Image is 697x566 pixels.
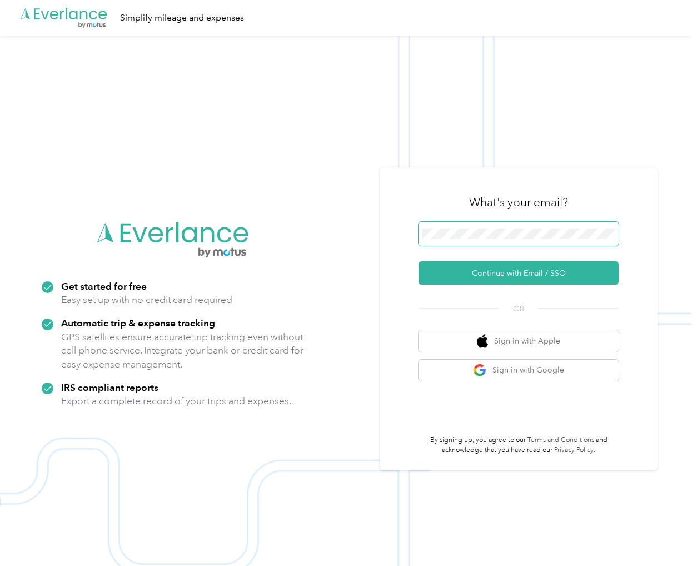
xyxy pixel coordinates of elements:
strong: Automatic trip & expense tracking [61,317,215,329]
h3: What's your email? [469,195,568,210]
p: GPS satellites ensure accurate trip tracking even without cell phone service. Integrate your bank... [61,330,304,371]
p: By signing up, you agree to our and acknowledge that you have read our . [419,435,619,455]
strong: IRS compliant reports [61,381,158,393]
button: Continue with Email / SSO [419,261,619,285]
span: OR [499,303,538,315]
img: google logo [473,364,487,378]
div: Simplify mileage and expenses [120,11,244,25]
strong: Get started for free [61,280,147,292]
p: Easy set up with no credit card required [61,293,232,307]
p: Export a complete record of your trips and expenses. [61,394,291,408]
button: google logoSign in with Google [419,360,619,381]
button: apple logoSign in with Apple [419,330,619,352]
a: Privacy Policy [554,446,594,454]
img: apple logo [477,334,488,348]
a: Terms and Conditions [527,436,594,444]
